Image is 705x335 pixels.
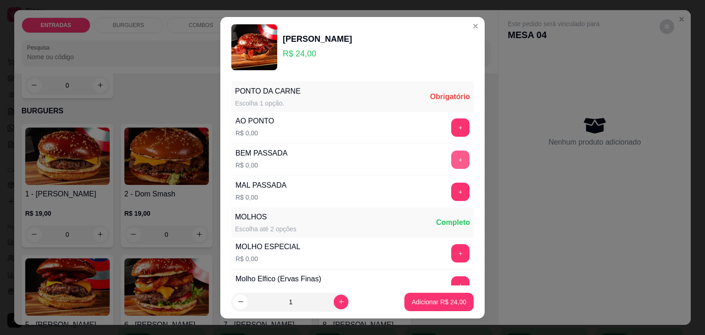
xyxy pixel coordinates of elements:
[231,24,277,70] img: product-image
[235,99,301,108] div: Escolha 1 opção.
[451,183,470,201] button: add
[436,217,470,228] div: Completo
[235,148,288,159] div: BEM PASSADA
[235,212,297,223] div: MOLHOS
[235,116,274,127] div: AO PONTO
[451,244,470,262] button: add
[430,91,470,102] div: Obrigatório
[235,224,297,234] div: Escolha até 2 opções
[451,118,470,137] button: add
[235,161,288,170] p: R$ 0,00
[235,86,301,97] div: PONTO DA CARNE
[235,180,286,191] div: MAL PASSADA
[233,295,248,309] button: decrease-product-quantity
[404,293,474,311] button: Adicionar R$ 24,00
[334,295,348,309] button: increase-product-quantity
[235,241,300,252] div: MOLHO ESPECIAL
[451,276,470,295] button: add
[235,193,286,202] p: R$ 0,00
[451,151,470,169] button: add
[283,47,352,60] p: R$ 24,00
[235,274,321,285] div: Molho Elfico (Ervas Finas)
[468,19,483,33] button: Close
[235,254,300,263] p: R$ 0,00
[283,33,352,45] div: [PERSON_NAME]
[235,128,274,138] p: R$ 0,00
[412,297,466,307] p: Adicionar R$ 24,00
